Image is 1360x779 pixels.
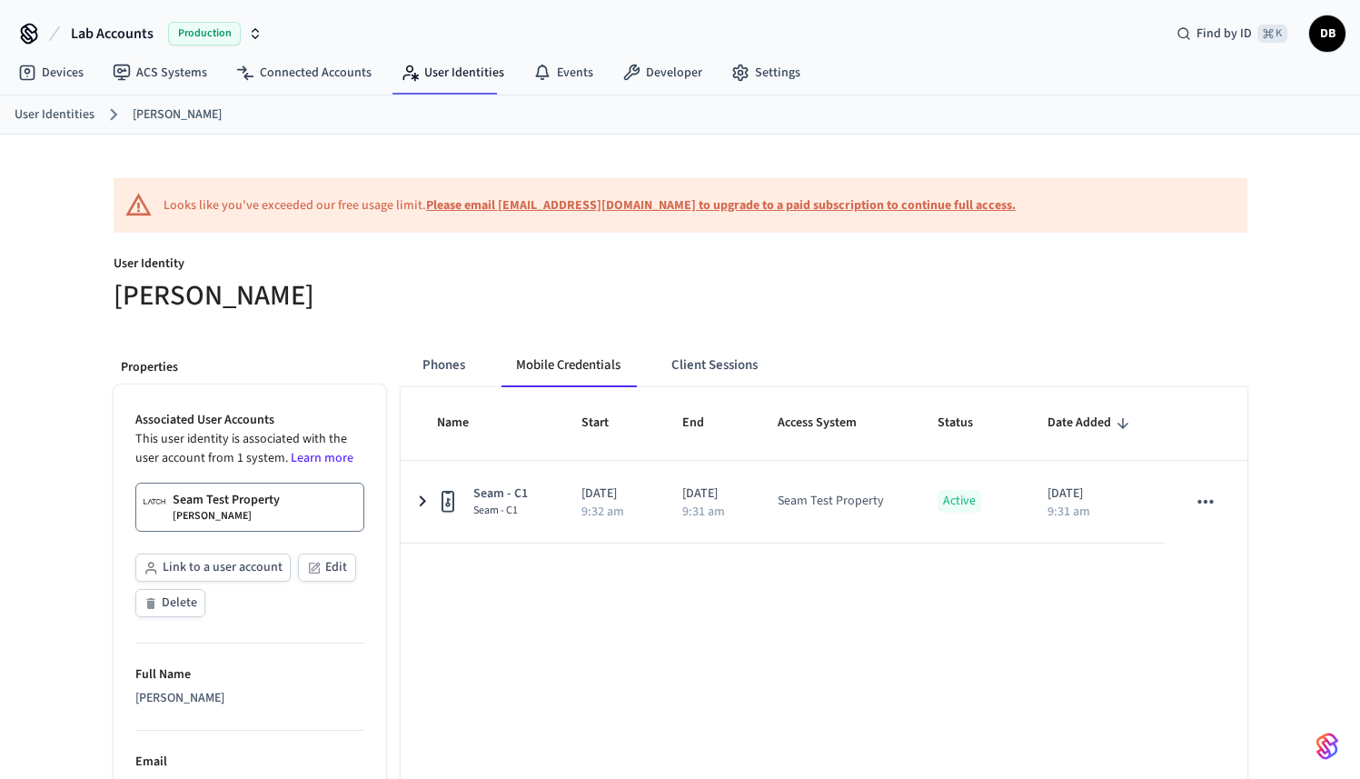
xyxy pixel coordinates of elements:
a: Settings [717,56,815,89]
a: User Identities [15,105,94,125]
p: 9:32 am [581,505,624,518]
span: Start [581,409,632,437]
span: Lab Accounts [71,23,154,45]
span: Name [437,409,492,437]
button: Delete [135,589,205,617]
a: ACS Systems [98,56,222,89]
a: Devices [4,56,98,89]
p: Properties [121,358,379,377]
p: [DATE] [1047,484,1144,504]
p: Associated User Accounts [135,411,364,430]
p: Seam Test Property [173,491,280,509]
span: Access System [778,409,880,437]
p: This user identity is associated with the user account from 1 system. [135,430,364,468]
span: Seam - C1 [473,484,528,504]
a: Developer [608,56,717,89]
a: Please email [EMAIL_ADDRESS][DOMAIN_NAME] to upgrade to a paid subscription to continue full access. [426,196,1016,215]
span: Status [938,409,997,437]
p: [PERSON_NAME] [173,509,252,524]
a: Events [519,56,608,89]
div: Find by ID⌘ K [1162,17,1302,50]
span: DB [1311,17,1344,50]
p: 9:31 am [682,505,725,518]
button: Link to a user account [135,554,291,582]
span: Date Added [1047,409,1135,437]
p: 9:31 am [1047,505,1090,518]
a: Connected Accounts [222,56,386,89]
p: Email [135,753,364,772]
h5: [PERSON_NAME] [114,277,670,315]
div: Looks like you've exceeded our free usage limit. [164,196,1016,215]
p: [DATE] [682,484,734,504]
button: Phones [408,344,480,387]
p: Active [938,490,981,513]
a: [PERSON_NAME] [133,105,222,125]
div: [PERSON_NAME] [135,689,364,708]
p: [DATE] [581,484,639,504]
span: Production [168,22,241,45]
img: SeamLogoGradient.69752ec5.svg [1316,732,1338,761]
span: End [682,409,728,437]
span: ⌘ K [1257,25,1287,43]
a: Seam Test Property[PERSON_NAME] [135,483,364,532]
button: DB [1309,15,1345,52]
img: Latch Building Logo [144,491,165,513]
button: Mobile Credentials [501,344,635,387]
p: User Identity [114,255,670,277]
p: Full Name [135,665,364,684]
div: Seam Test Property [778,492,884,511]
table: sticky table [401,387,1247,544]
button: Client Sessions [657,344,772,387]
span: Find by ID [1196,25,1252,43]
a: User Identities [386,56,519,89]
button: Edit [298,554,356,582]
span: Seam - C1 [473,504,528,518]
a: Learn more [291,449,353,467]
